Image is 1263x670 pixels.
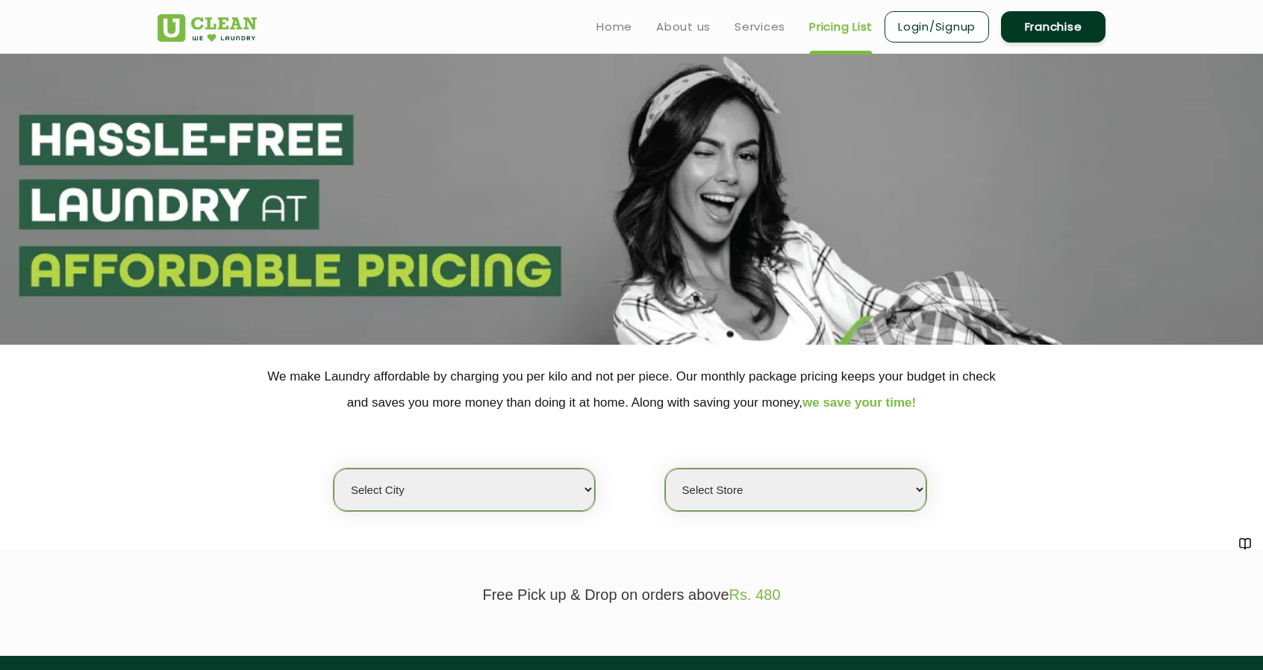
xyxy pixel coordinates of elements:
span: Rs. 480 [729,586,781,603]
p: We make Laundry affordable by charging you per kilo and not per piece. Our monthly package pricin... [158,363,1105,416]
a: Home [596,18,632,36]
span: we save your time! [802,395,916,410]
p: Free Pick up & Drop on orders above [158,586,1105,604]
a: Services [735,18,785,36]
a: Login/Signup [885,11,989,43]
a: About us [656,18,711,36]
a: Pricing List [809,18,873,36]
a: Franchise [1001,11,1105,43]
img: UClean Laundry and Dry Cleaning [158,14,257,42]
